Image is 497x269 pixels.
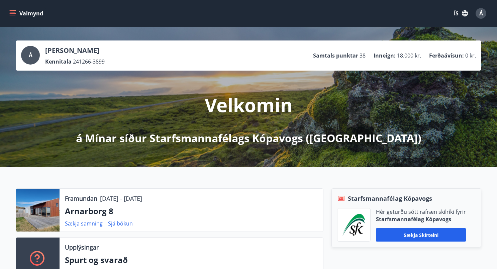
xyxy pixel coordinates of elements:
p: Hér geturðu sótt rafræn skilríki fyrir [376,208,466,215]
button: ÍS [450,7,472,19]
span: Á [29,52,32,59]
p: Framundan [65,194,97,203]
p: Arnarborg 8 [65,205,318,217]
button: menu [8,7,46,19]
p: Upplýsingar [65,243,99,252]
button: Á [473,5,489,21]
a: Sækja samning [65,220,103,227]
span: 38 [360,52,366,59]
img: x5MjQkxwhnYn6YREZUTEa9Q4KsBUeQdWGts9Dj4O.png [342,214,365,236]
span: 18.000 kr. [397,52,421,59]
span: Starfsmannafélag Kópavogs [348,194,432,203]
span: 0 kr. [465,52,476,59]
p: Kennitala [45,58,72,65]
a: Sjá bókun [108,220,133,227]
span: 241266-3899 [73,58,105,65]
p: Spurt og svarað [65,254,318,266]
p: Velkomin [205,92,293,117]
p: [PERSON_NAME] [45,46,105,55]
p: [DATE] - [DATE] [100,194,142,203]
span: Á [479,10,483,17]
p: Starfsmannafélag Kópavogs [376,215,466,223]
button: Sækja skírteini [376,228,466,242]
p: Samtals punktar [313,52,358,59]
p: á Mínar síður Starfsmannafélags Kópavogs ([GEOGRAPHIC_DATA]) [76,131,421,146]
p: Ferðaávísun : [429,52,464,59]
p: Inneign : [374,52,396,59]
